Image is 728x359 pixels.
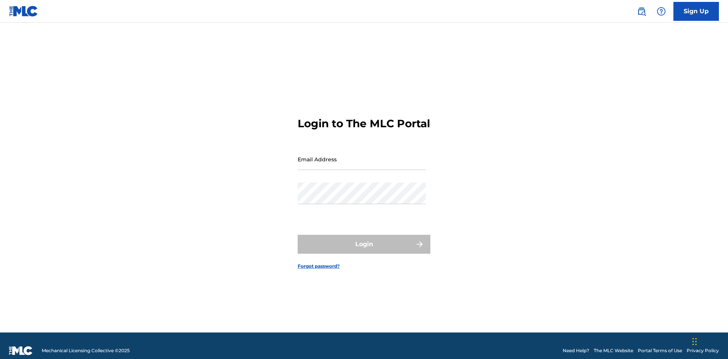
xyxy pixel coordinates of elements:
h3: Login to The MLC Portal [298,117,430,130]
a: Sign Up [673,2,719,21]
a: Portal Terms of Use [638,347,682,354]
span: Mechanical Licensing Collective © 2025 [42,347,130,354]
img: MLC Logo [9,6,38,17]
a: The MLC Website [594,347,633,354]
a: Privacy Policy [687,347,719,354]
iframe: Chat Widget [690,323,728,359]
img: help [657,7,666,16]
a: Need Help? [563,347,589,354]
img: logo [9,346,33,355]
div: Drag [692,330,697,353]
a: Public Search [634,4,649,19]
img: search [637,7,646,16]
div: Help [654,4,669,19]
a: Forgot password? [298,263,340,270]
